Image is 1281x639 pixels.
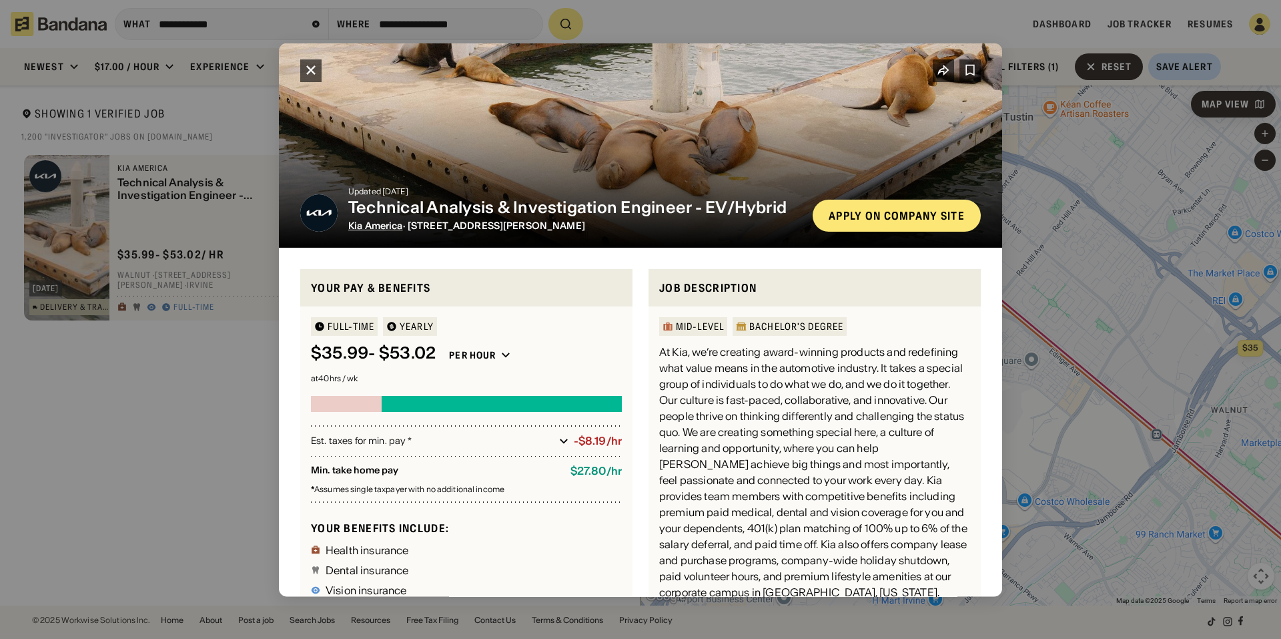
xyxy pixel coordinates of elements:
[326,544,409,555] div: Health insurance
[311,375,622,383] div: at 40 hrs / wk
[659,344,970,600] div: At Kia, we’re creating award-winning products and redefining what value means in the automotive i...
[348,220,802,231] div: · [STREET_ADDRESS][PERSON_NAME]
[328,322,374,331] div: Full-time
[326,564,409,575] div: Dental insurance
[311,434,554,447] div: Est. taxes for min. pay *
[311,485,622,493] div: Assumes single taxpayer with no additional income
[348,198,802,217] div: Technical Analysis & Investigation Engineer - EV/Hybrid
[749,322,843,331] div: Bachelor's Degree
[574,435,622,447] div: -$8.19/hr
[400,322,434,331] div: YEARLY
[300,194,338,231] img: Kia America logo
[311,521,622,535] div: Your benefits include:
[348,219,403,231] span: Kia America
[676,322,724,331] div: Mid-Level
[348,187,802,195] div: Updated [DATE]
[311,465,560,477] div: Min. take home pay
[829,210,965,220] div: Apply on company site
[311,344,436,363] div: $ 35.99 - $53.02
[449,349,496,361] div: Per hour
[570,465,622,477] div: $ 27.80 / hr
[659,279,970,296] div: Job Description
[326,584,407,595] div: Vision insurance
[311,279,622,296] div: Your pay & benefits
